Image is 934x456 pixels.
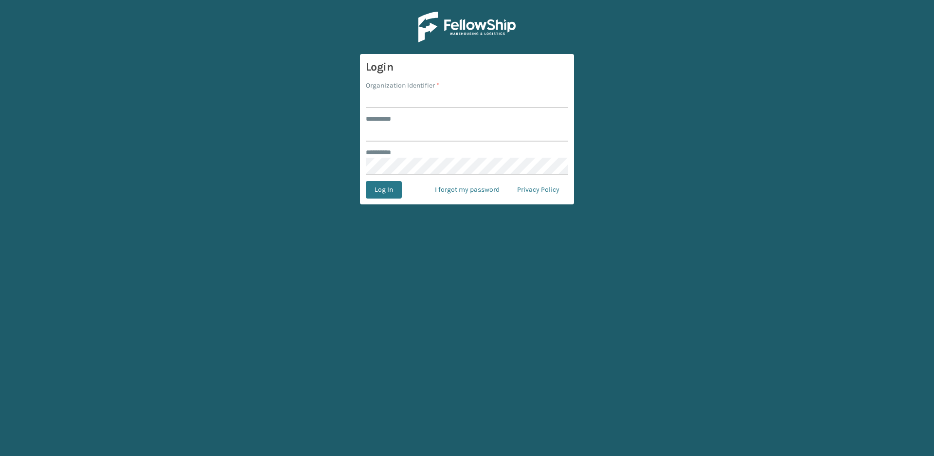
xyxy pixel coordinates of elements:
[426,181,508,199] a: I forgot my password
[366,181,402,199] button: Log In
[508,181,568,199] a: Privacy Policy
[366,60,568,74] h3: Login
[418,12,516,42] img: Logo
[366,80,439,91] label: Organization Identifier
